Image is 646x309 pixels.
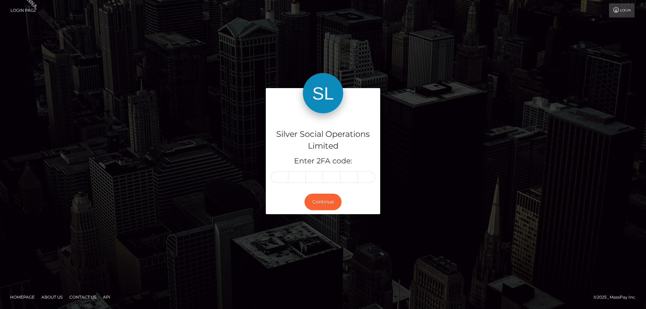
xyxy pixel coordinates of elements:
[67,292,99,302] a: Contact Us
[304,194,342,210] button: Continue
[303,73,343,113] img: Silver Social Operations Limited
[594,294,641,301] div: © 2025 , MassPay Inc.
[271,156,375,166] h5: Enter 2FA code:
[100,292,113,302] a: API
[271,128,375,152] h4: Silver Social Operations Limited
[609,3,635,17] a: Login
[7,292,37,302] a: Homepage
[10,3,36,17] a: Login Page
[39,292,65,302] a: About Us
